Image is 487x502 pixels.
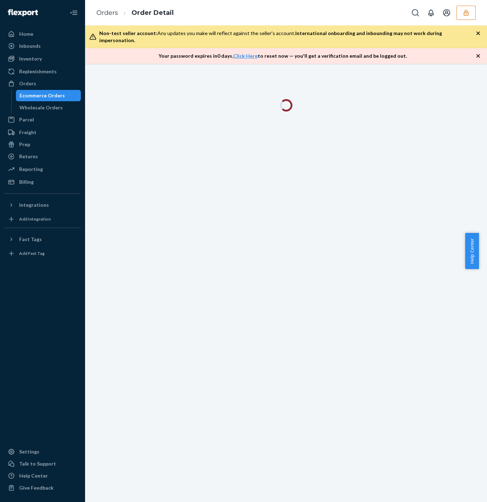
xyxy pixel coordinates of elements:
div: Help Center [19,472,48,479]
a: Replenishments [4,66,81,77]
div: Add Integration [19,216,51,222]
p: Your password expires in 0 days . to reset now — you'll get a verification email and be logged out. [158,52,407,59]
div: Orders [19,80,36,87]
a: Inbounds [4,40,81,52]
a: Returns [4,151,81,162]
a: Home [4,28,81,40]
img: Flexport logo [8,9,38,16]
div: Fast Tags [19,236,42,243]
a: Order Detail [131,9,174,17]
div: Inbounds [19,42,41,50]
div: Ecommerce Orders [19,92,65,99]
a: Inventory [4,53,81,64]
button: Open notifications [424,6,438,20]
div: Settings [19,448,39,455]
a: Billing [4,176,81,188]
div: Wholesale Orders [19,104,63,111]
div: Any updates you make will reflect against the seller's account. [99,30,476,44]
div: Returns [19,153,38,160]
ol: breadcrumbs [91,2,179,23]
a: Orders [96,9,118,17]
div: Reporting [19,166,43,173]
div: Inventory [19,55,42,62]
div: Give Feedback [19,484,54,491]
div: Prep [19,141,30,148]
button: Talk to Support [4,458,81,469]
button: Open account menu [440,6,454,20]
div: Parcel [19,116,34,123]
a: Click Here [233,53,258,59]
div: Integrations [19,201,49,209]
a: Reporting [4,164,81,175]
a: Help Center [4,470,81,481]
div: Add Fast Tag [19,250,45,256]
a: Freight [4,127,81,138]
a: Ecommerce Orders [16,90,81,101]
button: Open Search Box [408,6,422,20]
div: Freight [19,129,37,136]
button: Integrations [4,199,81,211]
button: Fast Tags [4,234,81,245]
a: Orders [4,78,81,89]
span: Non-test seller account: [99,30,157,36]
div: Talk to Support [19,460,56,467]
a: Prep [4,139,81,150]
a: Wholesale Orders [16,102,81,113]
div: Home [19,30,33,38]
button: Close Navigation [67,6,81,20]
a: Add Fast Tag [4,248,81,259]
div: Billing [19,178,34,186]
a: Settings [4,446,81,457]
button: Give Feedback [4,482,81,494]
div: Replenishments [19,68,57,75]
a: Add Integration [4,213,81,225]
a: Parcel [4,114,81,125]
button: Help Center [465,233,479,269]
